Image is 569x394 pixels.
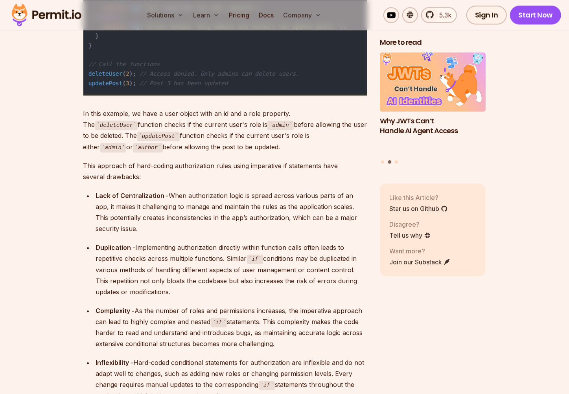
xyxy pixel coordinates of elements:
code: author [133,143,162,152]
code: if [259,381,275,390]
p: When authorization logic is spread across various parts of an app, it makes it challenging to man... [96,190,367,234]
img: Permit logo [8,2,85,28]
code: admin [267,121,294,130]
img: Why JWTs Can’t Handle AI Agent Access [380,52,486,112]
button: Go to slide 3 [395,160,398,163]
p: Implementing authorization directly within function calls often leads to repetitive checks across... [96,242,367,297]
strong: Lack of Centralization - [96,192,169,200]
strong: Duplication - [96,244,136,251]
h3: Why JWTs Can’t Handle AI Agent Access [380,116,486,136]
code: updatePost [137,132,180,141]
strong: Complexity - [96,307,135,315]
p: Like this Article? [389,193,448,202]
p: In this example, we have a user object with an id and a role property. The function checks if the... [83,108,367,153]
code: if [211,318,227,327]
button: Go to slide 2 [388,160,391,164]
h2: More to read [380,38,486,48]
button: Go to slide 1 [381,160,384,163]
button: Company [280,7,324,23]
div: Posts [380,52,486,165]
code: deleteUser [95,121,138,130]
a: Start Now [510,5,562,24]
code: admin [100,143,127,152]
p: Disagree? [389,220,431,229]
a: Docs [256,7,277,23]
a: 5.3k [421,7,457,23]
button: Learn [190,7,223,23]
a: Star us on Github [389,204,448,213]
span: 5.3k [435,10,451,20]
a: Sign In [466,5,507,24]
strong: Inflexibility - [96,359,134,367]
p: As the number of roles and permissions increases, the imperative approach can lead to highly comp... [96,305,367,350]
a: Join our Substack [389,257,451,267]
code: if [247,255,263,264]
p: This approach of hard-coding authorization rules using imperative if statements have several draw... [83,160,367,182]
a: Why JWTs Can’t Handle AI Agent AccessWhy JWTs Can’t Handle AI Agent Access [380,52,486,156]
li: 2 of 3 [380,52,486,156]
a: Pricing [226,7,252,23]
p: Want more? [389,246,451,256]
button: Solutions [144,7,187,23]
a: Tell us why [389,231,431,240]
